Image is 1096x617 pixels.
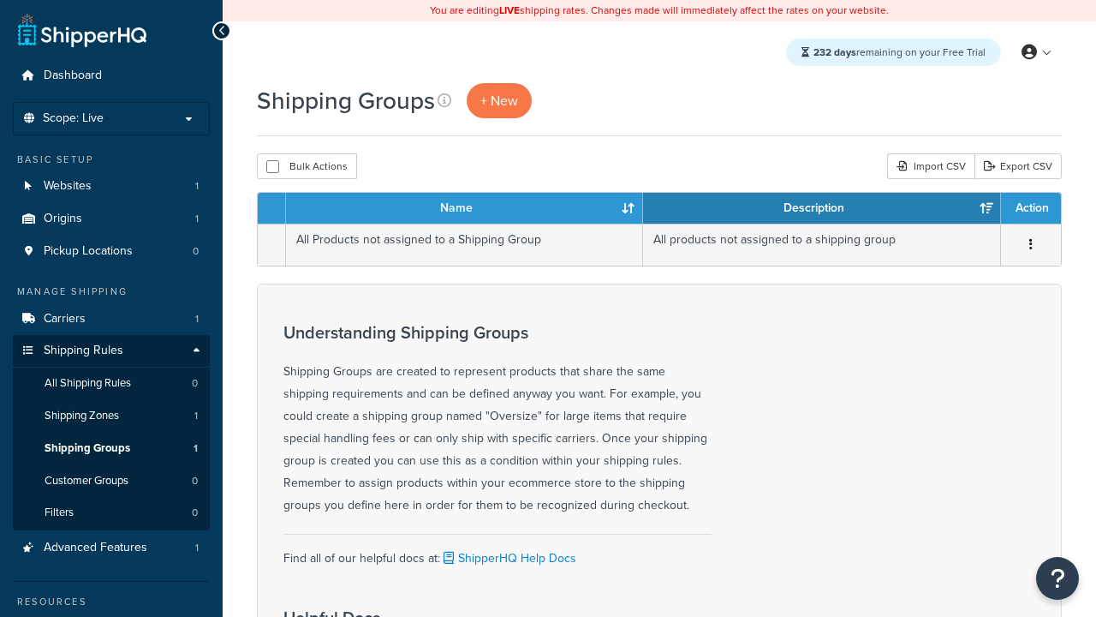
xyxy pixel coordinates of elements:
[13,532,210,564] li: Advanced Features
[195,541,199,555] span: 1
[45,441,130,456] span: Shipping Groups
[194,409,198,423] span: 1
[192,376,198,391] span: 0
[44,212,82,226] span: Origins
[193,244,199,259] span: 0
[45,409,119,423] span: Shipping Zones
[813,45,856,60] strong: 232 days
[283,534,712,570] div: Find all of our helpful docs at:
[45,376,131,391] span: All Shipping Rules
[13,497,210,529] a: Filters 0
[44,312,86,326] span: Carriers
[13,335,210,367] a: Shipping Rules
[13,60,210,92] a: Dashboard
[13,433,210,464] li: Shipping Groups
[887,153,974,179] div: Import CSV
[13,433,210,464] a: Shipping Groups 1
[44,244,133,259] span: Pickup Locations
[44,69,102,83] span: Dashboard
[13,203,210,235] a: Origins 1
[13,497,210,529] li: Filters
[643,193,1001,224] th: Description: activate to sort column ascending
[13,153,210,167] div: Basic Setup
[13,303,210,335] a: Carriers 1
[440,549,576,567] a: ShipperHQ Help Docs
[643,224,1001,266] td: All products not assigned to a shipping group
[194,441,198,456] span: 1
[195,312,199,326] span: 1
[192,506,198,520] span: 0
[195,179,199,194] span: 1
[13,171,210,202] a: Websites 1
[283,323,712,342] h3: Understanding Shipping Groups
[467,83,532,118] a: + New
[974,153,1062,179] a: Export CSV
[1001,193,1061,224] th: Action
[257,84,435,117] h1: Shipping Groups
[286,224,643,266] td: All Products not assigned to a Shipping Group
[13,532,210,564] a: Advanced Features 1
[13,400,210,432] li: Shipping Zones
[13,171,210,202] li: Websites
[195,212,199,226] span: 1
[13,368,210,399] a: All Shipping Rules 0
[18,13,146,47] a: ShipperHQ Home
[44,179,92,194] span: Websites
[44,541,147,555] span: Advanced Features
[480,91,518,111] span: + New
[45,474,128,488] span: Customer Groups
[44,344,123,358] span: Shipping Rules
[13,465,210,497] a: Customer Groups 0
[43,111,104,126] span: Scope: Live
[13,236,210,267] a: Pickup Locations 0
[13,285,210,299] div: Manage Shipping
[13,465,210,497] li: Customer Groups
[13,303,210,335] li: Carriers
[1036,557,1079,600] button: Open Resource Center
[13,595,210,609] div: Resources
[257,153,357,179] button: Bulk Actions
[499,3,520,18] b: LIVE
[13,400,210,432] a: Shipping Zones 1
[283,323,712,517] div: Shipping Groups are created to represent products that share the same shipping requirements and c...
[192,474,198,488] span: 0
[13,236,210,267] li: Pickup Locations
[13,368,210,399] li: All Shipping Rules
[13,203,210,235] li: Origins
[286,193,643,224] th: Name: activate to sort column ascending
[45,506,74,520] span: Filters
[13,335,210,530] li: Shipping Rules
[786,39,1001,66] div: remaining on your Free Trial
